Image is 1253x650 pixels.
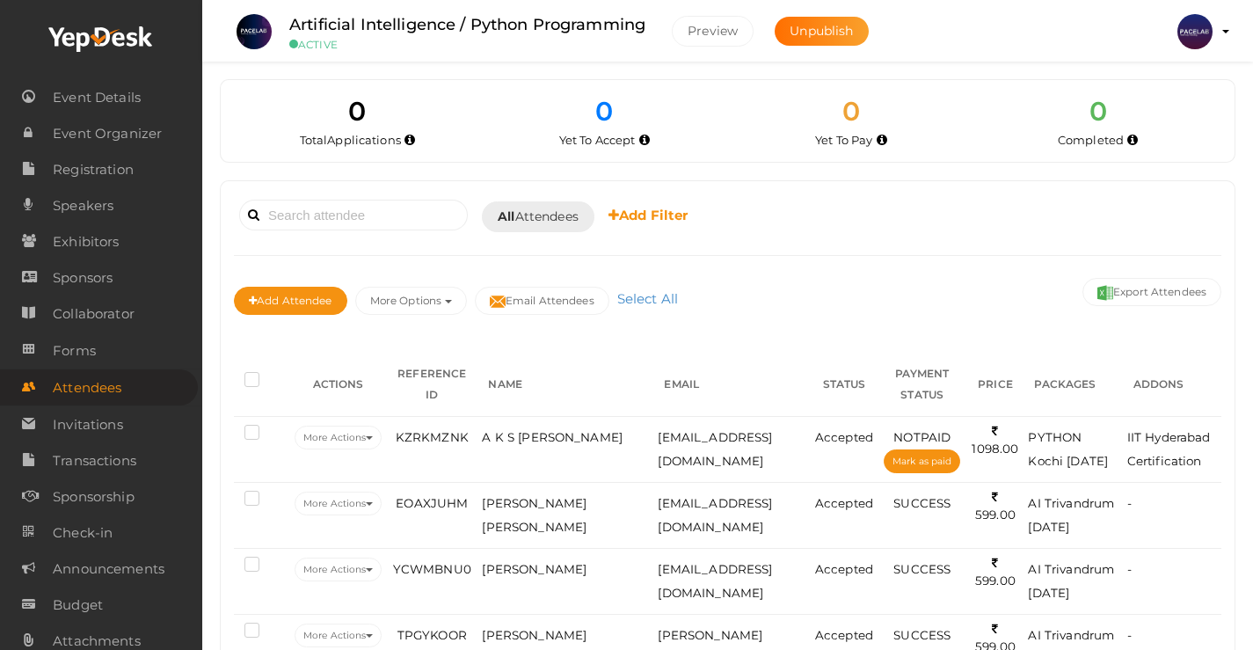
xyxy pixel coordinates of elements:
span: [PERSON_NAME] [PERSON_NAME] [482,496,586,534]
span: [EMAIL_ADDRESS][DOMAIN_NAME] [658,562,772,600]
span: - [1127,562,1132,576]
th: PAYMENT STATUS [878,353,967,417]
th: ADDONS [1123,353,1221,417]
span: Mark as paid [892,456,951,467]
th: EMAIL [653,353,810,417]
th: PACKAGES [1024,353,1122,417]
span: Completed [1058,133,1124,147]
span: Accepted [815,562,873,576]
label: Artificial Intelligence / Python Programming [289,12,645,38]
span: 1098.00 [972,424,1018,456]
button: More Actions [295,426,382,449]
span: - [1127,628,1132,642]
i: Accepted by organizer and yet to make payment [877,135,887,145]
th: NAME [477,353,653,417]
span: [PERSON_NAME] [482,628,586,642]
span: Event Details [53,80,141,115]
span: EOAXJUHM [396,496,468,510]
button: More Actions [295,624,382,647]
span: 0 [348,95,366,128]
span: Unpublish [790,23,853,39]
span: Sponsorship [53,479,135,515]
span: SUCCESS [893,562,951,576]
button: More Actions [295,492,382,515]
i: Accepted and completed payment succesfully [1127,135,1138,145]
th: PRICE [967,353,1024,417]
th: STATUS [811,353,878,417]
span: Attendees [53,370,121,405]
span: A K S [PERSON_NAME] [482,430,623,444]
span: Transactions [53,443,136,478]
span: Applications [327,133,401,147]
button: Export Attendees [1082,278,1221,306]
span: Speakers [53,188,113,223]
span: - [1127,496,1132,510]
span: 0 [1089,95,1107,128]
img: C1PFV5PD_small.png [237,14,272,49]
span: AI Trivandrum [DATE] [1028,496,1114,534]
span: SUCCESS [893,496,951,510]
button: Unpublish [775,17,868,46]
span: [EMAIL_ADDRESS][DOMAIN_NAME] [658,496,772,534]
button: More Options [355,287,467,315]
span: AI Trivandrum [DATE] [1028,562,1114,600]
span: SUCCESS [893,628,951,642]
span: Accepted [815,496,873,510]
span: Accepted [815,628,873,642]
i: Yet to be accepted by organizer [639,135,650,145]
span: Event Organizer [53,116,162,151]
th: ACTIONS [290,353,386,417]
span: Total [300,133,401,147]
span: Budget [53,588,103,623]
span: YCWMBNU0 [393,562,471,576]
span: 0 [595,95,613,128]
input: Search attendee [239,200,468,230]
span: NOTPAID [893,430,951,444]
span: KZRKMZNK [396,430,469,444]
span: Announcements [53,551,164,587]
small: ACTIVE [289,38,645,51]
span: Forms [53,333,96,369]
span: Registration [53,152,134,187]
span: Yet To Pay [815,133,872,147]
span: Yet To Accept [559,133,636,147]
span: Invitations [53,407,123,442]
a: Select All [613,290,682,307]
span: [EMAIL_ADDRESS][DOMAIN_NAME] [658,430,772,468]
img: excel.svg [1097,285,1113,301]
span: Check-in [53,515,113,551]
span: 599.00 [975,490,1016,522]
button: Add Attendee [234,287,347,315]
span: Sponsors [53,260,113,296]
button: Mark as paid [884,449,960,473]
span: IIT Hyderabad Certification [1127,430,1211,468]
span: PYTHON Kochi [DATE] [1028,430,1108,468]
b: All [498,208,514,224]
img: mail-filled.svg [490,294,506,310]
span: REFERENCE ID [397,367,466,401]
button: More Actions [295,558,382,581]
i: Total number of applications [404,135,415,145]
button: Email Attendees [475,287,609,315]
button: Preview [672,16,754,47]
span: Collaborator [53,296,135,332]
span: TPGYKOOR [397,628,467,642]
span: 599.00 [975,556,1016,588]
img: ACg8ocL0kAMv6lbQGkAvZffMI2AGMQOEcunBVH5P4FVoqBXGP4BOzjY=s100 [1177,14,1213,49]
span: Accepted [815,430,873,444]
span: Attendees [498,208,579,226]
b: Add Filter [608,207,688,223]
span: [PERSON_NAME] [482,562,586,576]
span: 0 [842,95,860,128]
span: Exhibitors [53,224,119,259]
